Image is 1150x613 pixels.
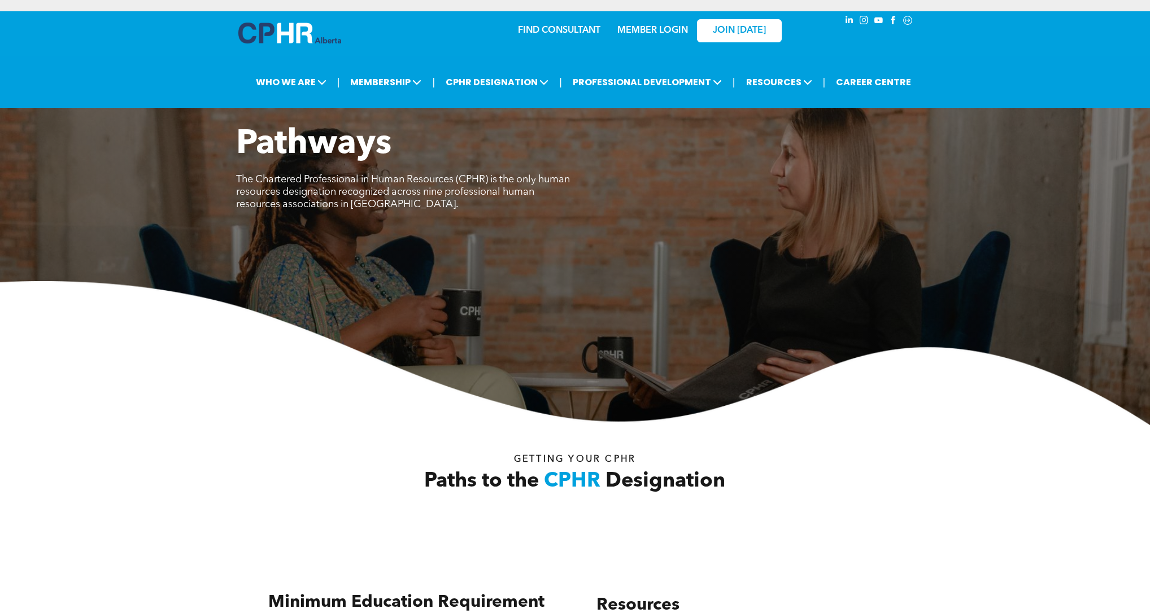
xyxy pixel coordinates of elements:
[901,14,914,29] a: Social network
[424,471,539,492] span: Paths to the
[606,471,725,492] span: Designation
[236,128,391,161] span: Pathways
[617,26,688,35] a: MEMBER LOGIN
[514,455,636,464] span: Getting your Cphr
[743,72,816,93] span: RESOURCES
[238,23,341,43] img: A blue and white logo for cp alberta
[347,72,425,93] span: MEMBERSHIP
[559,71,562,94] li: |
[569,72,725,93] span: PROFESSIONAL DEVELOPMENT
[236,174,570,209] span: The Chartered Professional in Human Resources (CPHR) is the only human resources designation reco...
[833,72,914,93] a: CAREER CENTRE
[544,471,600,492] span: CPHR
[432,71,435,94] li: |
[518,26,600,35] a: FIND CONSULTANT
[442,72,552,93] span: CPHR DESIGNATION
[697,19,782,42] a: JOIN [DATE]
[857,14,870,29] a: instagram
[887,14,899,29] a: facebook
[733,71,735,94] li: |
[713,25,766,36] span: JOIN [DATE]
[843,14,855,29] a: linkedin
[337,71,340,94] li: |
[823,71,826,94] li: |
[872,14,885,29] a: youtube
[252,72,330,93] span: WHO WE ARE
